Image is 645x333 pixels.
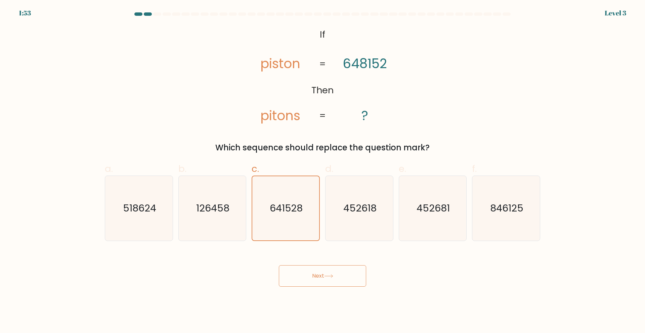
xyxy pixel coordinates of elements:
div: 1:53 [19,8,31,18]
span: f. [472,162,477,175]
tspan: piston [260,54,300,73]
tspan: 648152 [343,54,387,73]
tspan: = [319,57,326,70]
text: 846125 [490,201,523,215]
div: Which sequence should replace the question mark? [109,142,536,154]
text: 518624 [123,201,156,215]
button: Next [279,265,366,287]
span: a. [105,162,113,175]
span: b. [178,162,186,175]
svg: @import url('[URL][DOMAIN_NAME]); [241,26,403,126]
text: 452618 [343,201,377,215]
tspan: Then [311,84,334,96]
div: Level 3 [605,8,626,18]
text: 126458 [196,201,229,215]
span: e. [399,162,406,175]
text: 452681 [417,201,450,215]
tspan: If [320,28,325,41]
span: c. [252,162,259,175]
tspan: ? [361,106,368,125]
text: 641528 [270,201,303,215]
span: d. [325,162,333,175]
tspan: = [319,109,326,122]
tspan: pitons [260,106,300,125]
